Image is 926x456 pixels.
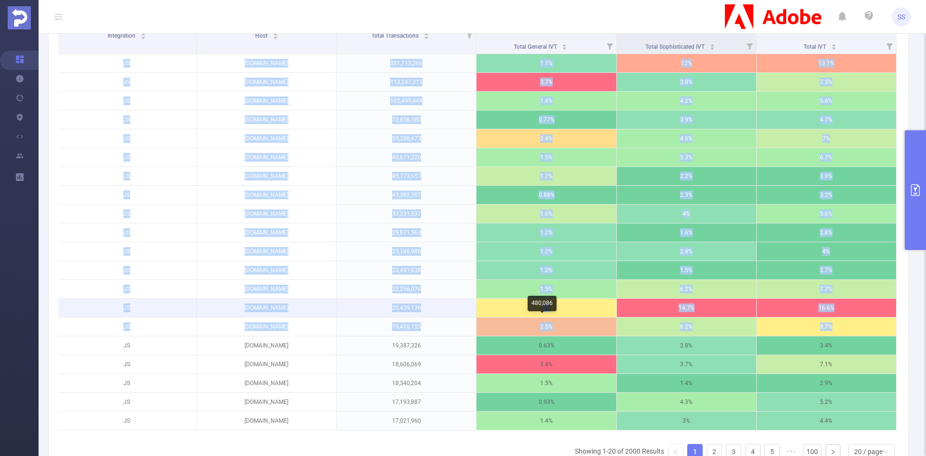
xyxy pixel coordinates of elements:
[477,167,616,185] p: 1.7%
[337,129,476,148] p: 55,288,473
[831,46,837,49] i: icon: caret-down
[757,374,896,392] p: 2.9%
[757,299,896,317] p: 16.6%
[337,355,476,373] p: 18,606,069
[57,374,196,392] p: JS
[514,43,558,50] span: Total General IVT
[831,42,837,45] i: icon: caret-up
[617,336,756,355] p: 2.8%
[57,242,196,261] p: JS
[709,42,715,48] div: Sort
[57,205,196,223] p: JS
[757,129,896,148] p: 7%
[337,205,476,223] p: 33,331,537
[743,38,756,54] i: Filter menu
[8,6,31,29] img: Protected Media
[197,374,336,392] p: [DOMAIN_NAME]
[272,31,278,34] i: icon: caret-up
[477,261,616,279] p: 1.2%
[617,205,756,223] p: 4%
[197,393,336,411] p: [DOMAIN_NAME]
[617,393,756,411] p: 4.3%
[272,35,278,38] i: icon: caret-down
[617,129,756,148] p: 4.6%
[337,73,476,91] p: 113,247,313
[477,242,616,261] p: 1.2%
[57,92,196,110] p: JS
[561,42,567,48] div: Sort
[757,412,896,430] p: 4.4%
[562,46,567,49] i: icon: caret-down
[57,355,196,373] p: JS
[57,299,196,317] p: JS
[617,167,756,185] p: 2.2%
[757,73,896,91] p: 7.5%
[197,261,336,279] p: [DOMAIN_NAME]
[617,148,756,166] p: 5.3%
[337,186,476,204] p: 43,392,397
[757,205,896,223] p: 5.6%
[603,38,616,54] i: Filter menu
[197,318,336,336] p: [DOMAIN_NAME]
[477,355,616,373] p: 3.4%
[197,280,336,298] p: [DOMAIN_NAME]
[197,167,336,185] p: [DOMAIN_NAME]
[57,186,196,204] p: JS
[617,73,756,91] p: 3.8%
[477,111,616,129] p: 0.77%
[57,167,196,185] p: JS
[757,355,896,373] p: 7.1%
[337,242,476,261] p: 25,186,986
[477,318,616,336] p: 2.5%
[57,261,196,279] p: JS
[197,148,336,166] p: [DOMAIN_NAME]
[757,261,896,279] p: 2.7%
[710,42,715,45] i: icon: caret-up
[617,54,756,72] p: 12%
[337,280,476,298] p: 22,256,076
[337,54,476,72] p: 351,713,266
[757,223,896,242] p: 2.8%
[477,129,616,148] p: 2.4%
[424,31,429,34] i: icon: caret-up
[140,31,146,37] div: Sort
[528,296,557,311] div: 480,086
[617,412,756,430] p: 3%
[197,73,336,91] p: [DOMAIN_NAME]
[57,280,196,298] p: JS
[337,393,476,411] p: 17,193,887
[757,242,896,261] p: 4%
[757,148,896,166] p: 6.7%
[617,318,756,336] p: 6.2%
[255,32,269,39] span: Host
[477,54,616,72] p: 1.1%
[477,148,616,166] p: 1.5%
[645,43,706,50] span: Total Sophisticated IVT
[710,46,715,49] i: icon: caret-down
[197,355,336,373] p: [DOMAIN_NAME]
[757,54,896,72] p: 13.1%
[757,336,896,355] p: 3.4%
[757,92,896,110] p: 5.6%
[666,20,701,34] span: Sophisticated IVT
[57,129,196,148] p: JS
[831,42,837,48] div: Sort
[57,318,196,336] p: JS
[617,261,756,279] p: 1.5%
[337,412,476,430] p: 17,021,960
[477,299,616,317] p: 2%
[757,393,896,411] p: 5.2%
[617,242,756,261] p: 2.8%
[197,111,336,129] p: [DOMAIN_NAME]
[197,129,336,148] p: [DOMAIN_NAME]
[830,449,836,455] i: icon: right
[57,223,196,242] p: JS
[371,32,420,39] span: Total Transactions
[757,186,896,204] p: 3.2%
[337,92,476,110] p: 102,499,444
[140,31,146,34] i: icon: caret-up
[477,393,616,411] p: 0.93%
[197,299,336,317] p: [DOMAIN_NAME]
[197,412,336,430] p: [DOMAIN_NAME]
[197,223,336,242] p: [DOMAIN_NAME]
